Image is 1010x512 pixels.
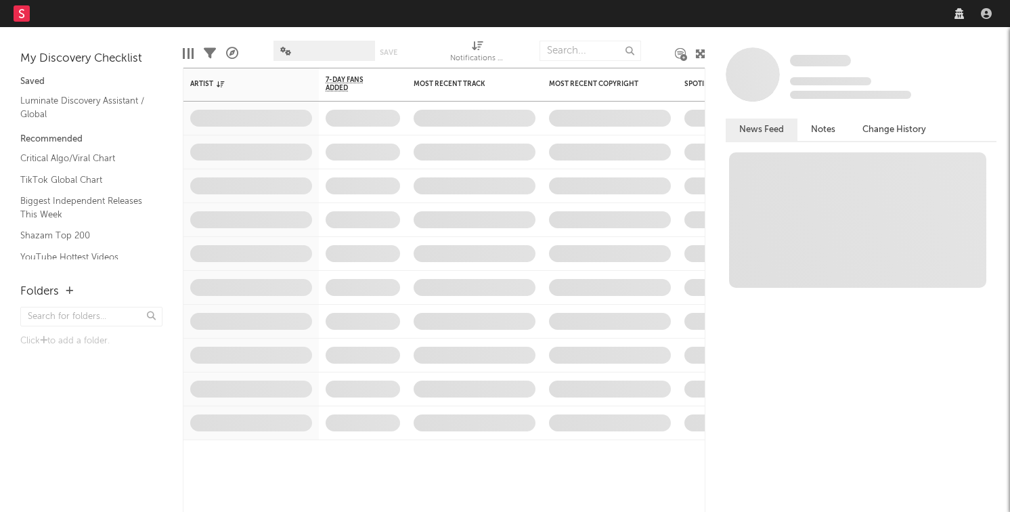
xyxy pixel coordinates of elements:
a: Luminate Discovery Assistant / Global [20,93,149,121]
div: My Discovery Checklist [20,51,162,67]
input: Search... [540,41,641,61]
input: Search for folders... [20,307,162,326]
div: Most Recent Track [414,80,515,88]
div: Artist [190,80,292,88]
div: Spotify Monthly Listeners [684,80,786,88]
div: Folders [20,284,59,300]
span: Some Artist [790,55,851,66]
div: Filters [204,34,216,73]
button: Notes [797,119,849,141]
a: Shazam Top 200 [20,228,149,243]
div: Recommended [20,131,162,148]
a: YouTube Hottest Videos [20,250,149,265]
span: Tracking Since: [DATE] [790,77,871,85]
a: Some Artist [790,54,851,68]
a: TikTok Global Chart [20,173,149,188]
div: Notifications (Artist) [450,51,504,67]
div: Edit Columns [183,34,194,73]
div: Click to add a folder. [20,333,162,349]
div: A&R Pipeline [226,34,238,73]
button: Save [380,49,397,56]
div: Most Recent Copyright [549,80,651,88]
a: Critical Algo/Viral Chart [20,151,149,166]
button: News Feed [726,119,797,141]
div: Notifications (Artist) [450,34,504,73]
div: Saved [20,74,162,90]
button: Change History [849,119,940,141]
a: Biggest Independent Releases This Week [20,194,149,221]
span: 7-Day Fans Added [326,76,380,92]
span: 0 fans last week [790,91,911,99]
